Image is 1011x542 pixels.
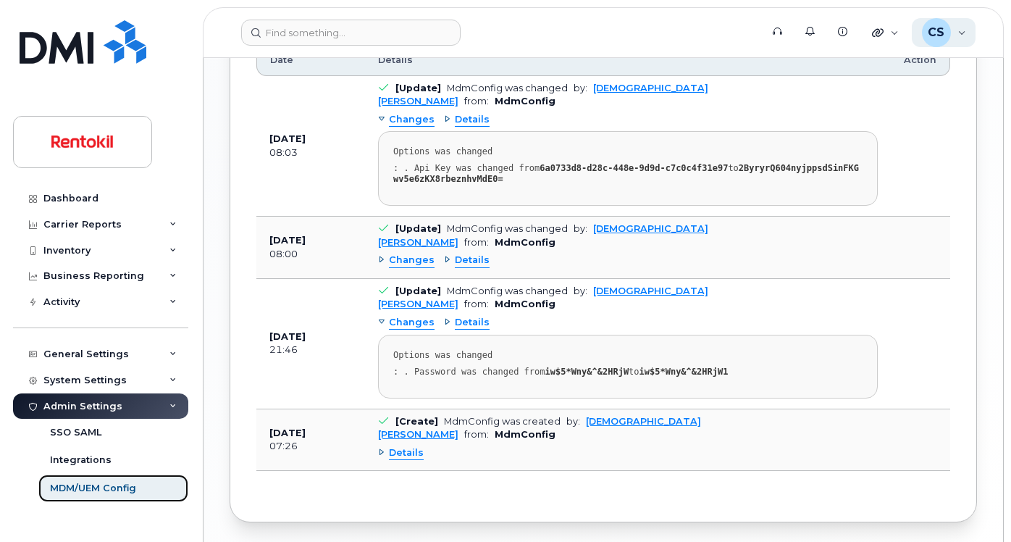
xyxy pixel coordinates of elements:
th: Action [891,47,950,76]
span: Details [455,113,490,127]
div: MdmConfig was created [444,416,561,427]
strong: 6a0733d8-d28c-448e-9d9d-c7c0c4f31e97 [540,163,728,173]
div: MdmConfig was changed [447,223,568,234]
b: [DATE] [269,331,306,342]
span: by: [574,83,587,93]
div: MdmConfig was changed [447,285,568,296]
b: MdmConfig [495,96,555,107]
div: MdmConfig was changed [447,83,568,93]
span: Details [378,54,413,67]
span: by: [574,285,587,296]
div: 07:26 [269,440,352,453]
b: MdmConfig [495,429,555,440]
iframe: Messenger Launcher [948,479,1000,531]
div: Quicklinks [862,18,909,47]
b: MdmConfig [495,237,555,248]
b: [DATE] [269,428,306,438]
div: Options was changed [393,350,863,361]
b: MdmConfig [495,299,555,309]
a: [DEMOGRAPHIC_DATA][PERSON_NAME] [378,416,701,440]
span: Details [455,316,490,330]
div: 21:46 [269,343,352,357]
span: CS [928,24,944,41]
span: Changes [389,316,435,330]
div: : . Api Key was changed from to [393,163,863,185]
input: Find something... [241,20,461,46]
div: 08:03 [269,146,352,159]
b: [DATE] [269,235,306,246]
div: 08:00 [269,248,352,261]
div: Christian Shaw [912,18,976,47]
span: Details [389,446,424,460]
strong: 2ByryrQ604nyjppsdSinFKGwv5e6zKX8rbeznhvMdE0= [393,163,859,184]
span: Changes [389,254,435,267]
a: [DEMOGRAPHIC_DATA][PERSON_NAME] [378,223,708,247]
span: Date [270,54,293,67]
div: : . Password was changed from to [393,367,863,378]
strong: iw$5*Wny&^&2HRjW1 [639,367,729,377]
strong: iw$5*Wny&^&2HRjW [545,367,629,377]
div: Options was changed [393,146,863,157]
b: [Update] [395,285,441,296]
b: [Update] [395,83,441,93]
span: from: [464,429,489,440]
b: [DATE] [269,133,306,144]
span: from: [464,299,489,309]
span: Changes [389,113,435,127]
span: from: [464,96,489,107]
span: by: [566,416,580,427]
b: [Update] [395,223,441,234]
span: by: [574,223,587,234]
span: from: [464,237,489,248]
b: [Create] [395,416,438,427]
span: Details [455,254,490,267]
